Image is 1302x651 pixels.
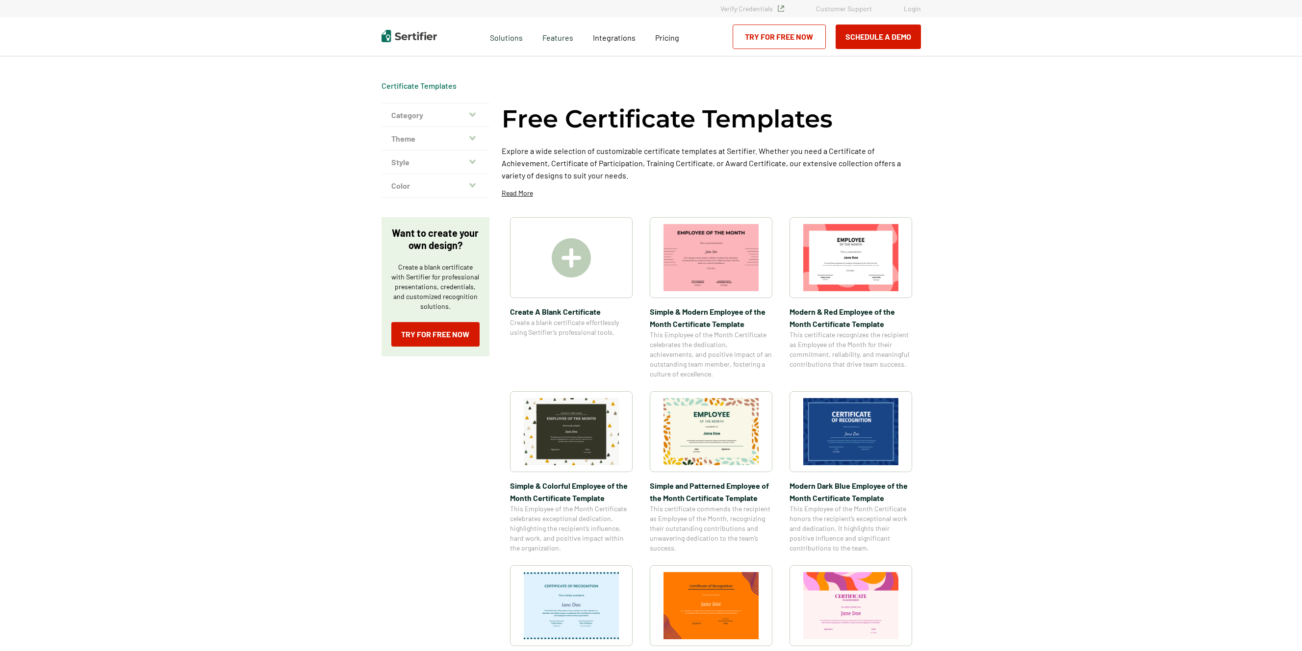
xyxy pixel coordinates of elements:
a: Simple and Patterned Employee of the Month Certificate TemplateSimple and Patterned Employee of t... [650,391,772,553]
div: Breadcrumb [382,81,457,91]
img: Modern Dark Blue Employee of the Month Certificate Template [803,398,898,465]
img: Modern & Red Employee of the Month Certificate Template [803,224,898,291]
a: Simple & Colorful Employee of the Month Certificate TemplateSimple & Colorful Employee of the Mon... [510,391,633,553]
img: Sertifier | Digital Credentialing Platform [382,30,437,42]
img: Simple & Colorful Employee of the Month Certificate Template [524,398,619,465]
button: Color [382,174,489,198]
a: Simple & Modern Employee of the Month Certificate TemplateSimple & Modern Employee of the Month C... [650,217,772,379]
p: Want to create your own design? [391,227,480,251]
a: Verify Credentials [720,4,784,13]
button: Category [382,103,489,127]
span: This certificate recognizes the recipient as Employee of the Month for their commitment, reliabil... [790,330,912,369]
img: Verified [778,5,784,12]
a: Modern & Red Employee of the Month Certificate TemplateModern & Red Employee of the Month Certifi... [790,217,912,379]
span: This certificate commends the recipient as Employee of the Month, recognizing their outstanding c... [650,504,772,553]
span: Pricing [655,33,679,42]
p: Explore a wide selection of customizable certificate templates at Sertifier. Whether you need a C... [502,145,921,181]
img: Simple and Patterned Employee of the Month Certificate Template [664,398,759,465]
h1: Free Certificate Templates [502,103,833,135]
span: This Employee of the Month Certificate celebrates exceptional dedication, highlighting the recipi... [510,504,633,553]
a: Integrations [593,30,636,43]
span: Features [542,30,573,43]
span: Simple & Modern Employee of the Month Certificate Template [650,305,772,330]
span: Create a blank certificate effortlessly using Sertifier’s professional tools. [510,318,633,337]
img: Certificate of Recognition for Teachers Template [524,572,619,639]
img: Certificate of Achievement for Preschool Template [803,572,898,639]
span: This Employee of the Month Certificate celebrates the dedication, achievements, and positive impa... [650,330,772,379]
a: Modern Dark Blue Employee of the Month Certificate TemplateModern Dark Blue Employee of the Month... [790,391,912,553]
span: Modern Dark Blue Employee of the Month Certificate Template [790,479,912,504]
img: Certificate of Recognition for Pastor [664,572,759,639]
button: Style [382,150,489,174]
span: Solutions [490,30,523,43]
span: Simple & Colorful Employee of the Month Certificate Template [510,479,633,504]
button: Theme [382,127,489,150]
img: Create A Blank Certificate [552,238,591,277]
a: Try for Free Now [733,25,826,49]
a: Pricing [655,30,679,43]
a: Try for Free Now [391,322,480,347]
p: Create a blank certificate with Sertifier for professional presentations, credentials, and custom... [391,262,480,311]
a: Customer Support [816,4,872,13]
span: Modern & Red Employee of the Month Certificate Template [790,305,912,330]
span: This Employee of the Month Certificate honors the recipient’s exceptional work and dedication. It... [790,504,912,553]
p: Read More [502,188,533,198]
span: Integrations [593,33,636,42]
a: Certificate Templates [382,81,457,90]
img: Simple & Modern Employee of the Month Certificate Template [664,224,759,291]
span: Simple and Patterned Employee of the Month Certificate Template [650,479,772,504]
span: Certificate Templates [382,81,457,91]
span: Create A Blank Certificate [510,305,633,318]
a: Login [904,4,921,13]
